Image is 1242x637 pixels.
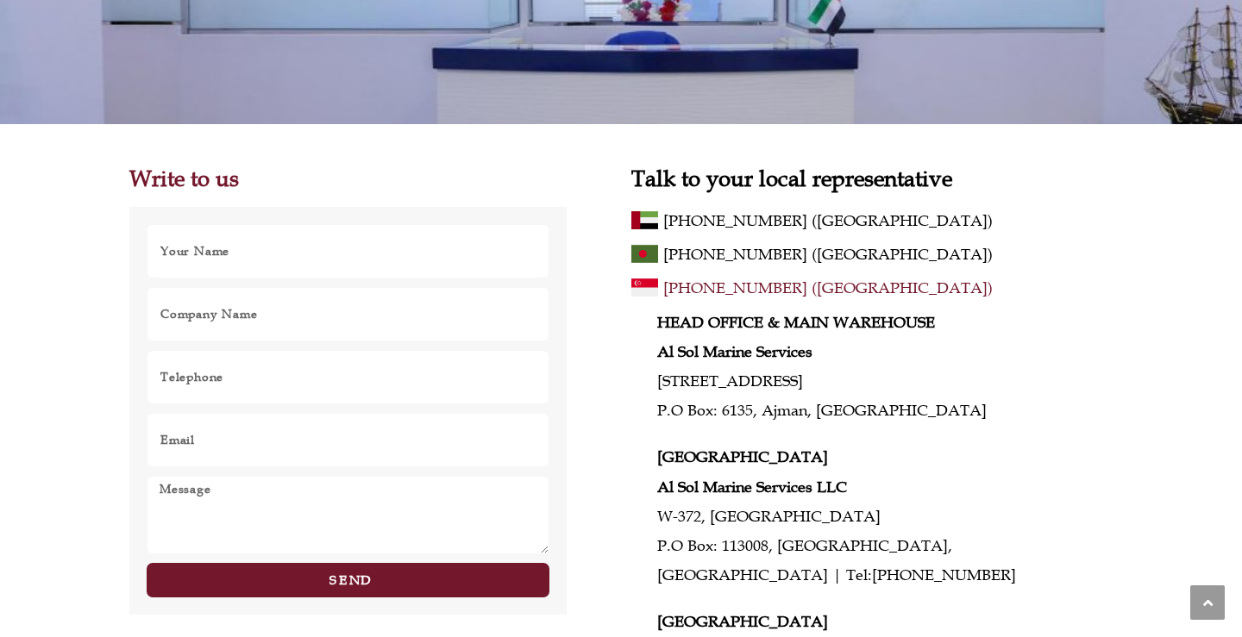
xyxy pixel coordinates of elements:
a: [PHONE_NUMBER] [872,565,1016,584]
span: [PHONE_NUMBER] ([GEOGRAPHIC_DATA]) [663,240,993,268]
strong: Al Sol Marine Services LLC [657,478,847,496]
strong: [GEOGRAPHIC_DATA] [657,612,828,631]
strong: HEAD OFFICE & MAIN WAREHOUSE [657,313,935,332]
span: [PHONE_NUMBER] ([GEOGRAPHIC_DATA]) [663,207,993,234]
span: [PHONE_NUMBER] ([GEOGRAPHIC_DATA]) [663,274,993,302]
h2: Talk to your local representative [631,167,1113,190]
strong: [GEOGRAPHIC_DATA] [657,447,828,466]
span: Send [329,573,371,586]
h2: Write to us [129,167,567,190]
a: Scroll to the top of the page [1190,585,1225,620]
a: [PHONE_NUMBER] ([GEOGRAPHIC_DATA]) [663,240,1113,268]
input: Email [147,413,549,467]
a: [PHONE_NUMBER] ([GEOGRAPHIC_DATA]) [663,274,1113,302]
strong: Al Sol Marine Services [657,342,812,361]
input: Company Name [147,287,549,341]
input: Your Name [147,224,549,278]
a: [PHONE_NUMBER] ([GEOGRAPHIC_DATA]) [663,207,1113,234]
input: Only numbers and phone characters (#, -, *, etc) are accepted. [147,350,549,404]
button: Send [147,563,549,597]
p: [STREET_ADDRESS] P.O Box: 6135, Ajman, [GEOGRAPHIC_DATA] [657,308,1113,426]
p: W-372, [GEOGRAPHIC_DATA] P.O Box: 113008, [GEOGRAPHIC_DATA], [GEOGRAPHIC_DATA] | Tel: [657,442,1113,590]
